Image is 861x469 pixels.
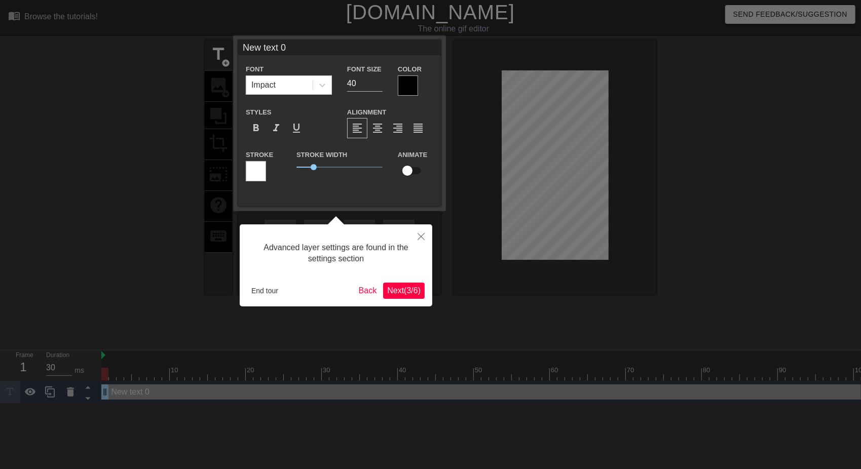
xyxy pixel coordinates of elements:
div: Advanced layer settings are found in the settings section [247,232,425,275]
button: Back [355,283,381,299]
button: End tour [247,283,282,298]
span: Next ( 3 / 6 ) [387,286,421,295]
button: Close [410,224,432,248]
button: Next [383,283,425,299]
